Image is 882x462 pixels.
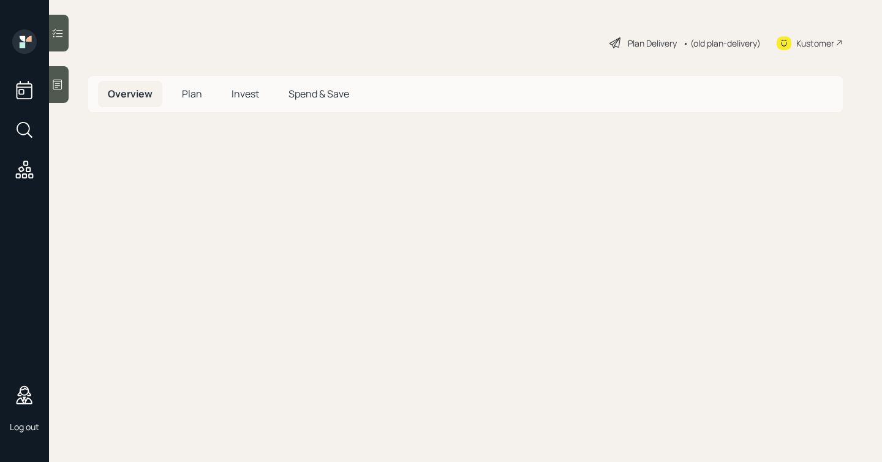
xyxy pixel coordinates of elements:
[182,87,202,100] span: Plan
[10,421,39,433] div: Log out
[288,87,349,100] span: Spend & Save
[232,87,259,100] span: Invest
[683,37,761,50] div: • (old plan-delivery)
[108,87,153,100] span: Overview
[796,37,834,50] div: Kustomer
[628,37,677,50] div: Plan Delivery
